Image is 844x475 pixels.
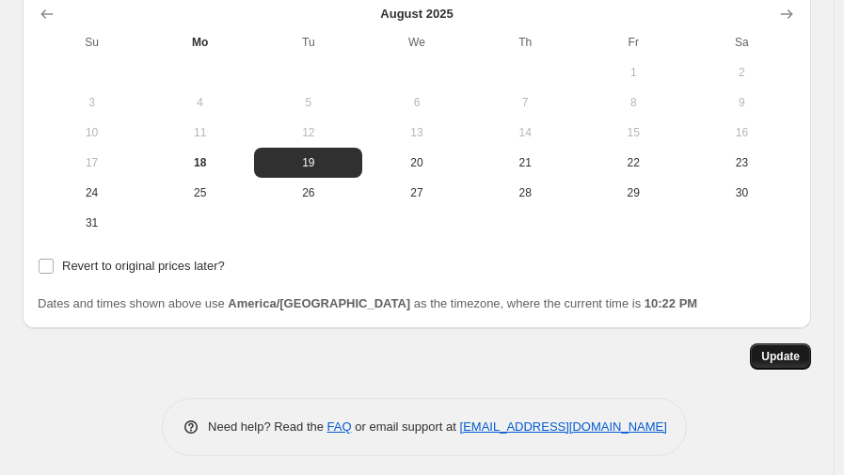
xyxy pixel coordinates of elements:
span: 19 [262,155,355,170]
button: Tuesday August 5 2025 [254,87,362,118]
span: Dates and times shown above use as the timezone, where the current time is [38,296,697,310]
span: 16 [695,125,788,140]
button: Monday August 11 2025 [146,118,254,148]
span: Update [761,349,800,364]
span: 23 [695,155,788,170]
span: Sa [695,35,788,50]
a: FAQ [327,420,352,434]
button: Tuesday August 19 2025 [254,148,362,178]
span: or email support at [352,420,460,434]
th: Tuesday [254,27,362,57]
button: Sunday August 3 2025 [38,87,146,118]
span: 17 [45,155,138,170]
th: Friday [580,27,688,57]
button: Monday August 4 2025 [146,87,254,118]
button: Sunday August 17 2025 [38,148,146,178]
span: 22 [587,155,680,170]
span: 9 [695,95,788,110]
button: Sunday August 31 2025 [38,208,146,238]
span: 1 [587,65,680,80]
button: Thursday August 14 2025 [471,118,580,148]
button: Friday August 22 2025 [580,148,688,178]
th: Saturday [688,27,796,57]
span: Need help? Read the [208,420,327,434]
span: 24 [45,185,138,200]
button: Wednesday August 20 2025 [362,148,470,178]
span: 12 [262,125,355,140]
th: Sunday [38,27,146,57]
span: Mo [153,35,247,50]
button: Monday August 25 2025 [146,178,254,208]
button: Thursday August 28 2025 [471,178,580,208]
button: Thursday August 7 2025 [471,87,580,118]
span: 18 [153,155,247,170]
th: Thursday [471,27,580,57]
button: Wednesday August 13 2025 [362,118,470,148]
span: 6 [370,95,463,110]
span: 14 [479,125,572,140]
button: Wednesday August 6 2025 [362,87,470,118]
button: Today Monday August 18 2025 [146,148,254,178]
span: 31 [45,215,138,230]
span: Revert to original prices later? [62,259,225,273]
span: 11 [153,125,247,140]
button: Saturday August 23 2025 [688,148,796,178]
span: 28 [479,185,572,200]
span: 2 [695,65,788,80]
button: Wednesday August 27 2025 [362,178,470,208]
button: Friday August 8 2025 [580,87,688,118]
th: Wednesday [362,27,470,57]
span: 29 [587,185,680,200]
span: Tu [262,35,355,50]
span: Su [45,35,138,50]
span: 27 [370,185,463,200]
span: 3 [45,95,138,110]
span: 4 [153,95,247,110]
span: 8 [587,95,680,110]
button: Friday August 29 2025 [580,178,688,208]
button: Friday August 1 2025 [580,57,688,87]
span: 25 [153,185,247,200]
button: Tuesday August 12 2025 [254,118,362,148]
span: 26 [262,185,355,200]
a: [EMAIL_ADDRESS][DOMAIN_NAME] [460,420,667,434]
button: Saturday August 16 2025 [688,118,796,148]
span: We [370,35,463,50]
span: 5 [262,95,355,110]
button: Thursday August 21 2025 [471,148,580,178]
span: 21 [479,155,572,170]
span: 10 [45,125,138,140]
button: Saturday August 30 2025 [688,178,796,208]
button: Show next month, September 2025 [773,1,800,27]
button: Update [750,343,811,370]
span: Fr [587,35,680,50]
button: Sunday August 24 2025 [38,178,146,208]
button: Saturday August 2 2025 [688,57,796,87]
button: Saturday August 9 2025 [688,87,796,118]
span: 15 [587,125,680,140]
span: 30 [695,185,788,200]
b: 10:22 PM [645,296,697,310]
button: Tuesday August 26 2025 [254,178,362,208]
span: Th [479,35,572,50]
button: Friday August 15 2025 [580,118,688,148]
span: 13 [370,125,463,140]
b: America/[GEOGRAPHIC_DATA] [228,296,410,310]
button: Sunday August 10 2025 [38,118,146,148]
th: Monday [146,27,254,57]
button: Show previous month, July 2025 [34,1,60,27]
span: 7 [479,95,572,110]
span: 20 [370,155,463,170]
